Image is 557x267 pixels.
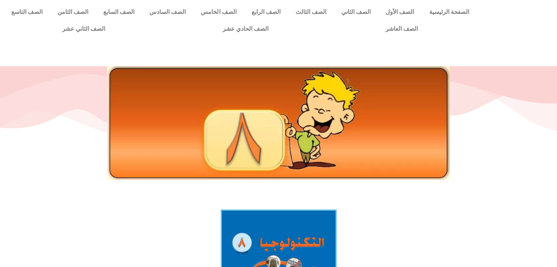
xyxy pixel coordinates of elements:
a: الصف الخامس [193,4,244,20]
a: الصف العاشر [327,20,476,37]
a: الصف الثاني [334,4,378,20]
a: الصف السابع [96,4,142,20]
a: الصف الحادي عشر [164,20,327,37]
a: الصف الرابع [244,4,288,20]
a: الصف الثاني عشر [4,20,164,37]
a: الصف السادس [142,4,193,20]
a: الصف الثامن [50,4,96,20]
a: الصف التاسع [4,4,50,20]
a: الصفحة الرئيسية [422,4,476,20]
a: الصف الثالث [288,4,334,20]
a: الصف الأول [378,4,422,20]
